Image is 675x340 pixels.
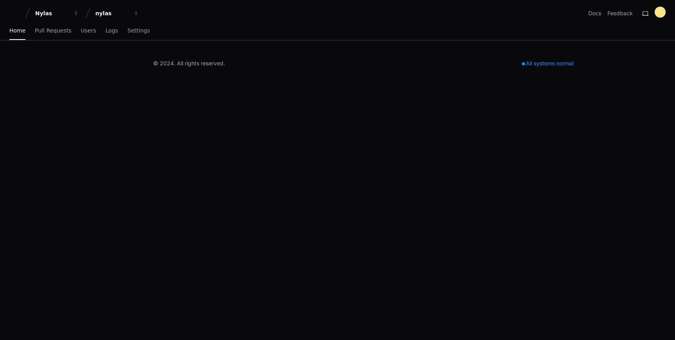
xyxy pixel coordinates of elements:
button: nylas [92,6,142,20]
button: Feedback [607,9,633,17]
span: Users [81,28,96,33]
div: nylas [95,9,129,17]
a: Home [9,22,25,40]
span: Logs [105,28,118,33]
span: Pull Requests [35,28,71,33]
span: Settings [127,28,150,33]
button: Nylas [32,6,82,20]
a: Users [81,22,96,40]
a: Settings [127,22,150,40]
div: Nylas [35,9,69,17]
div: All systems normal [517,58,578,69]
span: Home [9,28,25,33]
a: Docs [588,9,601,17]
div: © 2024. All rights reserved. [153,59,225,67]
a: Logs [105,22,118,40]
a: Pull Requests [35,22,71,40]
